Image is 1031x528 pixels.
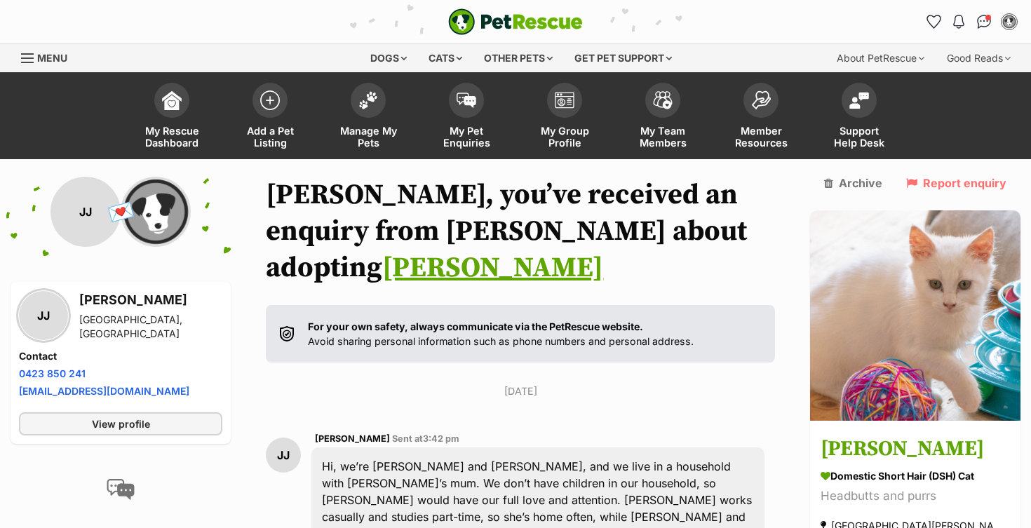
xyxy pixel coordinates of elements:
[953,15,964,29] img: notifications-46538b983faf8c2785f20acdc204bb7945ddae34d4c08c2a6579f10ce5e182be.svg
[973,11,995,33] a: Conversations
[382,250,603,285] a: [PERSON_NAME]
[614,76,712,159] a: My Team Members
[221,76,319,159] a: Add a Pet Listing
[810,76,908,159] a: Support Help Desk
[828,125,891,149] span: Support Help Desk
[515,76,614,159] a: My Group Profile
[821,469,1010,484] div: Domestic Short Hair (DSH) Cat
[729,125,793,149] span: Member Resources
[315,433,390,444] span: [PERSON_NAME]
[260,90,280,110] img: add-pet-listing-icon-0afa8454b4691262ce3f59096e99ab1cd57d4a30225e0717b998d2c9b9846f56.svg
[79,313,222,341] div: [GEOGRAPHIC_DATA], [GEOGRAPHIC_DATA]
[92,417,150,431] span: View profile
[417,76,515,159] a: My Pet Enquiries
[21,44,77,69] a: Menu
[948,11,970,33] button: Notifications
[50,177,121,247] div: JJ
[238,125,302,149] span: Add a Pet Listing
[555,92,574,109] img: group-profile-icon-3fa3cf56718a62981997c0bc7e787c4b2cf8bcc04b72c1350f741eb67cf2f40e.svg
[435,125,498,149] span: My Pet Enquiries
[360,44,417,72] div: Dogs
[922,11,945,33] a: Favourites
[19,367,86,379] a: 0423 850 241
[810,210,1020,421] img: Thelma
[653,91,673,109] img: team-members-icon-5396bd8760b3fe7c0b43da4ab00e1e3bb1a5d9ba89233759b79545d2d3fc5d0d.svg
[79,290,222,310] h3: [PERSON_NAME]
[123,76,221,159] a: My Rescue Dashboard
[37,52,67,64] span: Menu
[821,434,1010,466] h3: [PERSON_NAME]
[337,125,400,149] span: Manage My Pets
[140,125,203,149] span: My Rescue Dashboard
[922,11,1020,33] ul: Account quick links
[162,90,182,110] img: dashboard-icon-eb2f2d2d3e046f16d808141f083e7271f6b2e854fb5c12c21221c1fb7104beca.svg
[631,125,694,149] span: My Team Members
[937,44,1020,72] div: Good Reads
[827,44,934,72] div: About PetRescue
[121,177,191,247] img: All Animal Rescuers profile pic
[977,15,992,29] img: chat-41dd97257d64d25036548639549fe6c8038ab92f7586957e7f3b1b290dea8141.svg
[457,93,476,108] img: pet-enquiries-icon-7e3ad2cf08bfb03b45e93fb7055b45f3efa6380592205ae92323e6603595dc1f.svg
[821,487,1010,506] div: Headbutts and purrs
[423,433,459,444] span: 3:42 pm
[19,385,189,397] a: [EMAIL_ADDRESS][DOMAIN_NAME]
[105,197,137,227] span: 💌
[533,125,596,149] span: My Group Profile
[849,92,869,109] img: help-desk-icon-fdf02630f3aa405de69fd3d07c3f3aa587a6932b1a1747fa1d2bba05be0121f9.svg
[712,76,810,159] a: Member Resources
[998,11,1020,33] button: My account
[1002,15,1016,29] img: Sonja Olsen profile pic
[19,291,68,340] div: JJ
[266,438,301,473] div: JJ
[448,8,583,35] a: PetRescue
[308,320,643,332] strong: For your own safety, always communicate via the PetRescue website.
[448,8,583,35] img: logo-e224e6f780fb5917bec1dbf3a21bbac754714ae5b6737aabdf751b685950b380.svg
[266,177,775,286] h1: [PERSON_NAME], you’ve received an enquiry from [PERSON_NAME] about adopting
[308,319,694,349] p: Avoid sharing personal information such as phone numbers and personal address.
[906,177,1006,189] a: Report enquiry
[358,91,378,109] img: manage-my-pets-icon-02211641906a0b7f246fdf0571729dbe1e7629f14944591b6c1af311fb30b64b.svg
[824,177,882,189] a: Archive
[565,44,682,72] div: Get pet support
[392,433,459,444] span: Sent at
[266,384,775,398] p: [DATE]
[19,412,222,435] a: View profile
[419,44,472,72] div: Cats
[474,44,562,72] div: Other pets
[319,76,417,159] a: Manage My Pets
[107,479,135,500] img: conversation-icon-4a6f8262b818ee0b60e3300018af0b2d0b884aa5de6e9bcb8d3d4eeb1a70a7c4.svg
[19,349,222,363] h4: Contact
[751,90,771,109] img: member-resources-icon-8e73f808a243e03378d46382f2149f9095a855e16c252ad45f914b54edf8863c.svg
